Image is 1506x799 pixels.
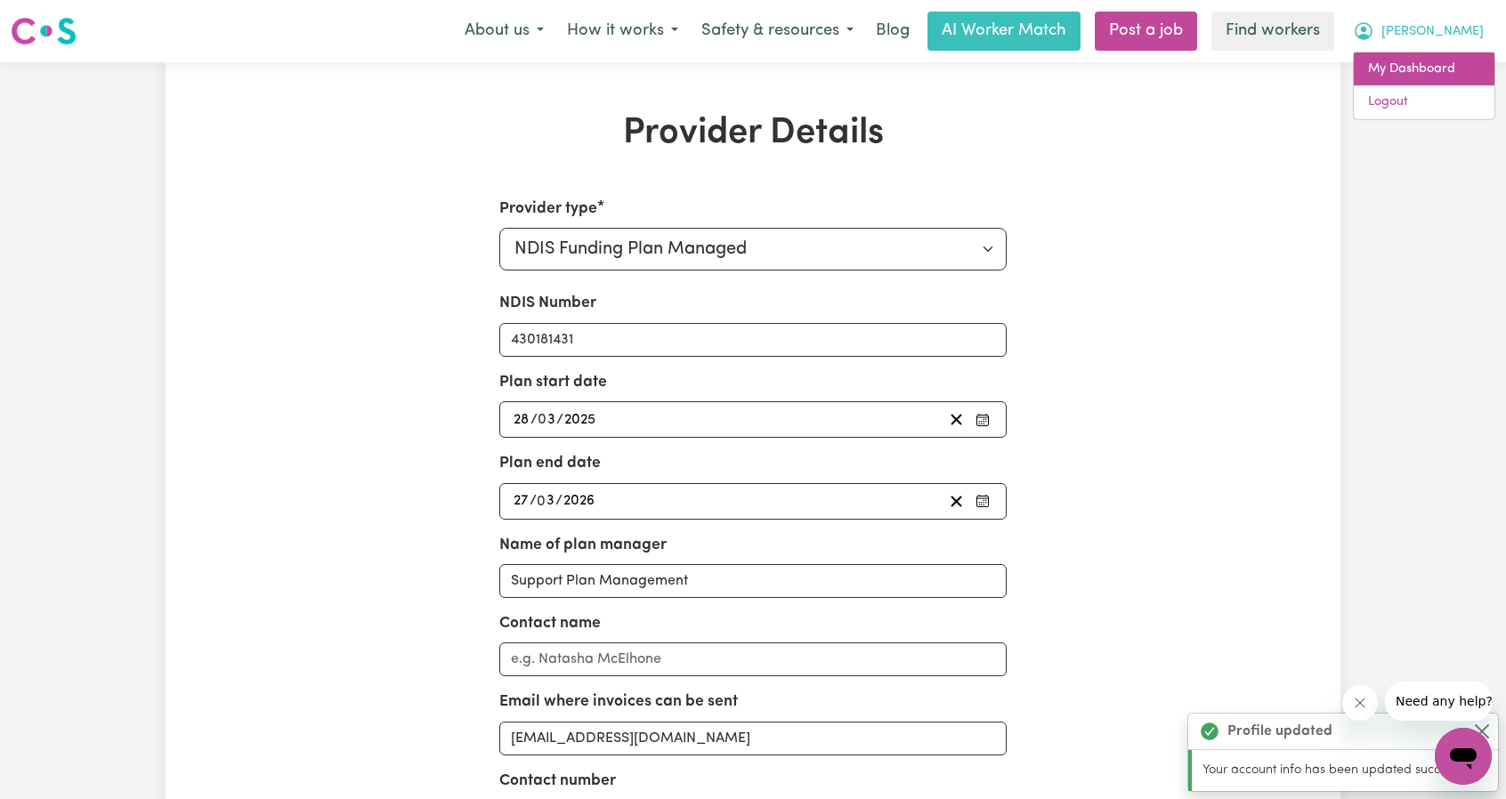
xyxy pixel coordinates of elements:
input: -- [538,408,556,432]
span: 0 [537,494,546,508]
button: Safety & resources [690,12,865,50]
input: ---- [563,408,597,432]
span: [PERSON_NAME] [1381,22,1484,42]
button: Pick your plan end date [970,489,995,513]
span: / [556,412,563,428]
input: -- [513,408,530,432]
a: Blog [865,12,920,51]
iframe: Button to launch messaging window [1435,728,1492,785]
label: Provider type [499,198,597,221]
input: -- [538,489,555,513]
iframe: Message from company [1385,682,1492,721]
a: Find workers [1211,12,1334,51]
strong: Profile updated [1227,721,1332,742]
input: e.g. MyPlanManager Pty. Ltd. [499,564,1008,598]
input: Enter your NDIS number [499,323,1008,357]
a: AI Worker Match [927,12,1081,51]
input: e.g. nat.mc@myplanmanager.com.au [499,722,1008,755]
input: ---- [563,489,596,513]
label: Contact number [499,770,616,793]
iframe: Close message [1342,685,1378,721]
label: Plan start date [499,371,607,394]
span: 0 [538,413,547,427]
img: Careseekers logo [11,15,77,47]
span: / [555,493,563,509]
span: / [530,493,537,509]
input: e.g. Natasha McElhone [499,642,1008,676]
button: Close [1471,721,1493,742]
label: NDIS Number [499,292,596,315]
input: -- [513,489,530,513]
label: Email where invoices can be sent [499,690,738,714]
label: Name of plan manager [499,534,667,557]
span: Need any help? [11,12,108,27]
button: Clear plan start date [943,408,970,432]
button: About us [453,12,555,50]
button: My Account [1341,12,1495,50]
div: My Account [1353,52,1495,120]
button: Clear plan end date [943,489,970,513]
p: Your account info has been updated successfully [1202,761,1487,780]
button: Pick your plan start date [970,408,995,432]
label: Contact name [499,612,601,635]
a: My Dashboard [1354,52,1494,86]
button: How it works [555,12,690,50]
a: Logout [1354,85,1494,119]
a: Careseekers logo [11,11,77,52]
a: Post a job [1095,12,1197,51]
span: / [530,412,538,428]
label: Plan end date [499,452,601,475]
h1: Provider Details [372,112,1134,155]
